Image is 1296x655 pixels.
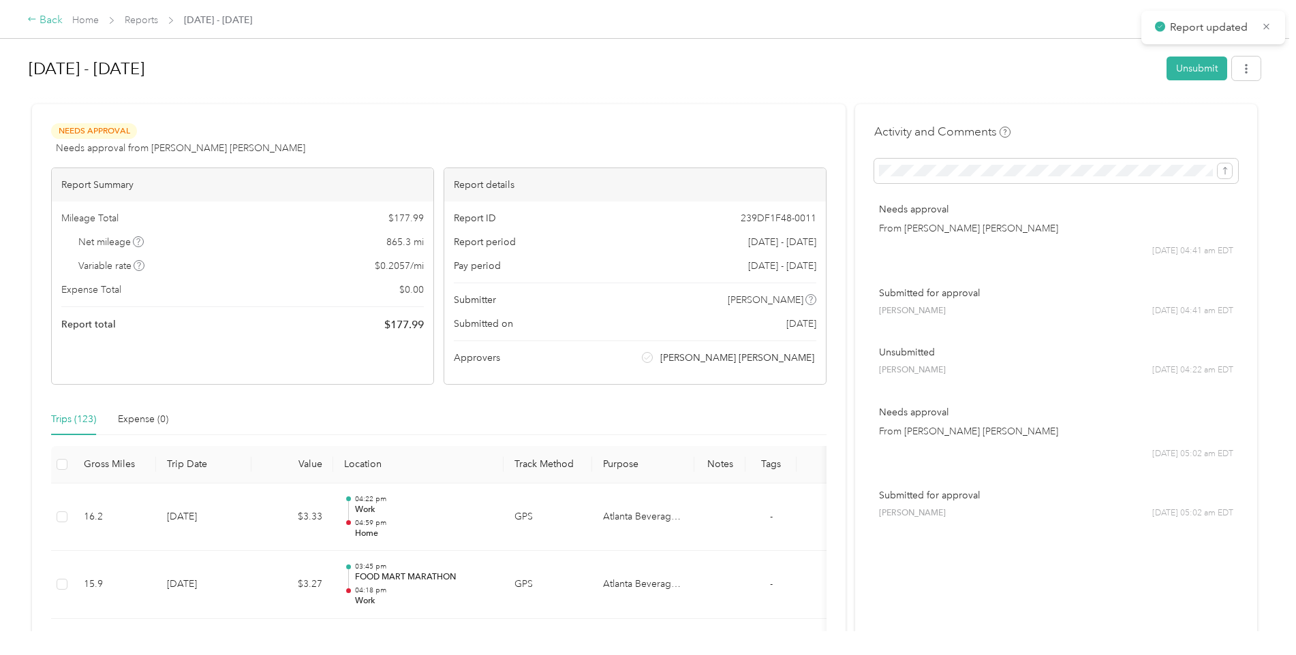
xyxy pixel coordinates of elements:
p: 04:18 pm [355,586,493,595]
th: Trip Date [156,446,251,483]
div: Trips (123) [51,412,96,427]
iframe: Everlance-gr Chat Button Frame [1220,579,1296,655]
span: 865.3 mi [386,235,424,249]
span: 239DF1F48-0011 [741,211,816,225]
span: [DATE] [786,317,816,331]
span: Submitter [454,293,496,307]
th: Location [333,446,504,483]
span: Needs Approval [51,123,137,139]
p: From [PERSON_NAME] [PERSON_NAME] [879,221,1233,236]
p: FOOD MART MARATHON [355,571,493,584]
td: $3.33 [251,483,333,552]
td: GPS [504,551,592,619]
td: 16.2 [73,483,156,552]
th: Tags [745,446,797,483]
p: Home [355,528,493,540]
td: $3.27 [251,551,333,619]
span: Pay period [454,259,501,273]
p: 04:22 pm [355,494,493,504]
span: [DATE] 05:02 am EDT [1152,507,1233,520]
span: [DATE] - [DATE] [748,259,816,273]
span: $ 177.99 [388,211,424,225]
td: [DATE] [156,551,251,619]
div: Expense (0) [118,412,168,427]
span: Approvers [454,351,500,365]
span: [DATE] - [DATE] [184,13,252,27]
span: - [770,578,773,590]
p: Needs approval [879,405,1233,419]
p: From [PERSON_NAME] [PERSON_NAME] [879,424,1233,438]
p: 03:45 pm [355,562,493,571]
th: Value [251,446,333,483]
span: [PERSON_NAME] [PERSON_NAME] [660,351,814,365]
h4: Activity and Comments [874,123,1010,140]
span: [DATE] 04:41 am EDT [1152,245,1233,257]
span: Mileage Total [61,211,119,225]
span: - [770,511,773,522]
p: Report updated [1170,19,1252,36]
span: $ 0.00 [399,283,424,297]
p: Submitted for approval [879,286,1233,300]
span: Net mileage [78,235,144,249]
span: [DATE] 04:41 am EDT [1152,305,1233,317]
th: Purpose [592,446,694,483]
span: Report period [454,235,516,249]
p: Work [355,504,493,516]
a: Home [72,14,99,26]
span: Report ID [454,211,496,225]
span: Expense Total [61,283,121,297]
span: Report total [61,317,116,332]
th: Notes [694,446,745,483]
th: Track Method [504,446,592,483]
span: [DATE] 05:02 am EDT [1152,448,1233,460]
span: [PERSON_NAME] [879,507,946,520]
div: Report Summary [52,168,433,202]
td: Atlanta Beverage Company [592,551,694,619]
span: Needs approval from [PERSON_NAME] [PERSON_NAME] [56,141,305,155]
span: $ 177.99 [384,317,424,333]
p: 04:59 pm [355,518,493,528]
th: Gross Miles [73,446,156,483]
a: Reports [125,14,158,26]
p: Submitted for approval [879,488,1233,502]
div: Report details [444,168,826,202]
span: $ 0.2057 / mi [375,259,424,273]
button: Unsubmit [1167,57,1227,80]
span: [PERSON_NAME] [728,293,803,307]
p: Needs approval [879,202,1233,217]
span: Submitted on [454,317,513,331]
p: Unsubmitted [879,345,1233,360]
td: 15.9 [73,551,156,619]
h1: Aug 1 - 31, 2025 [29,52,1157,85]
p: Work [355,595,493,607]
span: [PERSON_NAME] [879,305,946,317]
td: GPS [504,483,592,552]
p: 02:57 pm [355,630,493,639]
span: [DATE] 04:22 am EDT [1152,364,1233,377]
span: Variable rate [78,259,145,273]
td: Atlanta Beverage Company [592,483,694,552]
span: [DATE] - [DATE] [748,235,816,249]
td: [DATE] [156,483,251,552]
span: [PERSON_NAME] [879,364,946,377]
div: Back [27,12,63,29]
